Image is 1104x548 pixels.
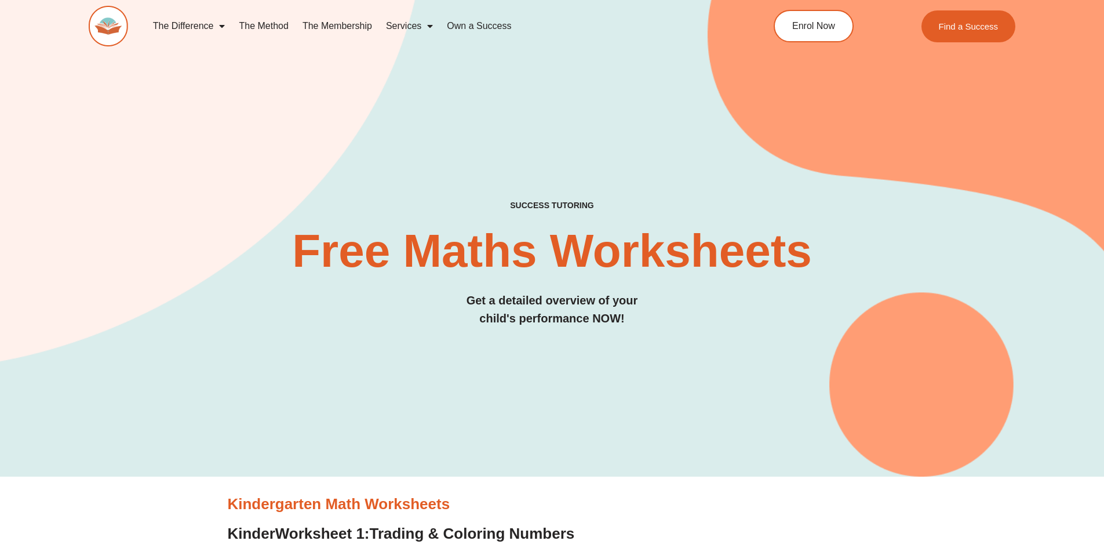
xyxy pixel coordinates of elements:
a: Find a Success [921,10,1016,42]
h3: Kindergarten Math Worksheets [228,495,877,514]
a: Enrol Now [774,10,854,42]
h2: Free Maths Worksheets​ [89,228,1016,274]
span: Enrol Now [792,21,835,31]
h4: SUCCESS TUTORING​ [89,201,1016,211]
a: The Difference [146,13,232,39]
a: The Method [232,13,295,39]
span: Kinder [228,525,275,542]
nav: Menu [146,13,721,39]
h3: Get a detailed overview of your child's performance NOW! [89,292,1016,328]
span: Trading & Coloring Numbers [370,525,575,542]
span: Worksheet 1: [275,525,370,542]
a: The Membership [296,13,379,39]
span: Find a Success [939,22,999,31]
a: Services [379,13,440,39]
a: KinderWorksheet 1:Trading & Coloring Numbers [228,525,575,542]
a: Own a Success [440,13,518,39]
